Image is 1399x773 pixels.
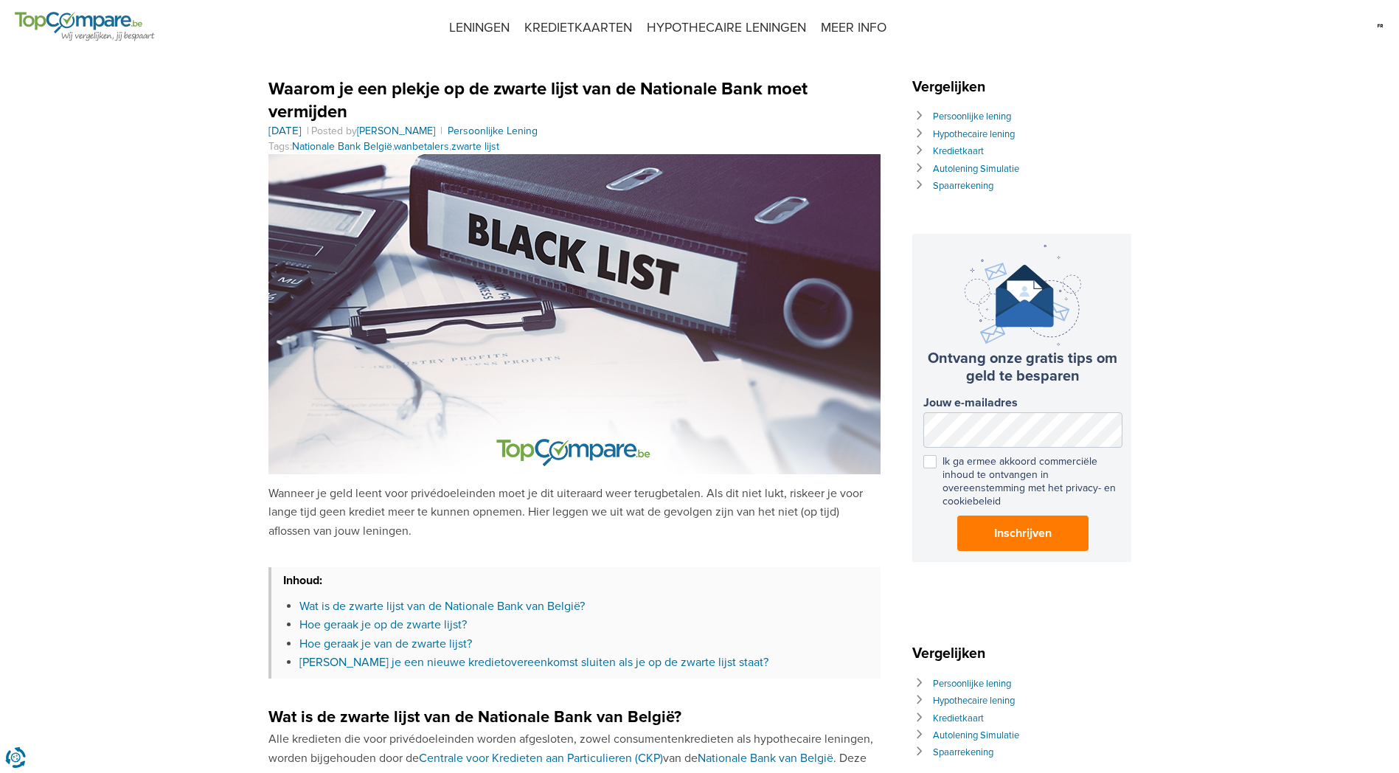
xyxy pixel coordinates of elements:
[698,751,833,766] a: Nationale Bank van België
[451,140,499,153] a: zwarte lijst
[305,125,311,137] span: |
[965,245,1081,346] img: newsletter
[933,163,1019,175] a: Autolening Simulatie
[268,154,881,474] img: Nationale Bank
[271,567,881,592] h3: Inhoud:
[933,695,1015,707] a: Hypothecaire lening
[438,125,445,137] span: |
[994,524,1052,542] span: Inschrijven
[394,140,449,153] a: wanbetalers
[923,455,1122,509] label: Ik ga ermee akkoord commerciële inhoud te ontvangen in overeenstemming met het privacy- en cookie...
[292,140,392,153] a: Nationale Bank België
[299,599,585,614] a: Wat is de zwarte lijst van de Nationale Bank van België?
[923,396,1122,410] label: Jouw e-mailadres
[311,125,438,137] span: Posted by
[933,111,1011,122] a: Persoonlijke lening
[448,125,538,137] a: Persoonlijke Lening
[299,637,472,651] a: Hoe geraak je van de zwarte lijst?
[419,751,663,766] a: Centrale voor Kredieten aan Particulieren (CKP)
[957,516,1089,551] button: Inschrijven
[933,729,1019,741] a: Autolening Simulatie
[357,125,435,137] a: [PERSON_NAME]
[933,145,984,157] a: Kredietkaart
[1376,15,1384,37] img: fr.svg
[912,645,993,662] span: Vergelijken
[933,713,984,724] a: Kredietkaart
[268,125,302,137] a: [DATE]
[912,78,993,96] span: Vergelijken
[268,124,302,137] time: [DATE]
[933,746,993,758] a: Spaarrekening
[933,180,993,192] a: Spaarrekening
[268,77,881,154] header: Tags: , ,
[933,128,1015,140] a: Hypothecaire lening
[268,77,881,123] h1: Waarom je een plekje op de zwarte lijst van de Nationale Bank moet vermijden
[299,617,467,632] a: Hoe geraak je op de zwarte lijst?
[268,485,881,541] p: Wanneer je geld leent voor privédoeleinden moet je dit uiteraard weer terugbetalen. Als dit niet ...
[923,350,1122,385] h3: Ontvang onze gratis tips om geld te besparen
[933,678,1011,690] a: Persoonlijke lening
[299,655,768,670] a: [PERSON_NAME] je een nieuwe kredietovereenkomst sluiten als je op de zwarte lijst staat?
[268,707,681,727] strong: Wat is de zwarte lijst van de Nationale Bank van België?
